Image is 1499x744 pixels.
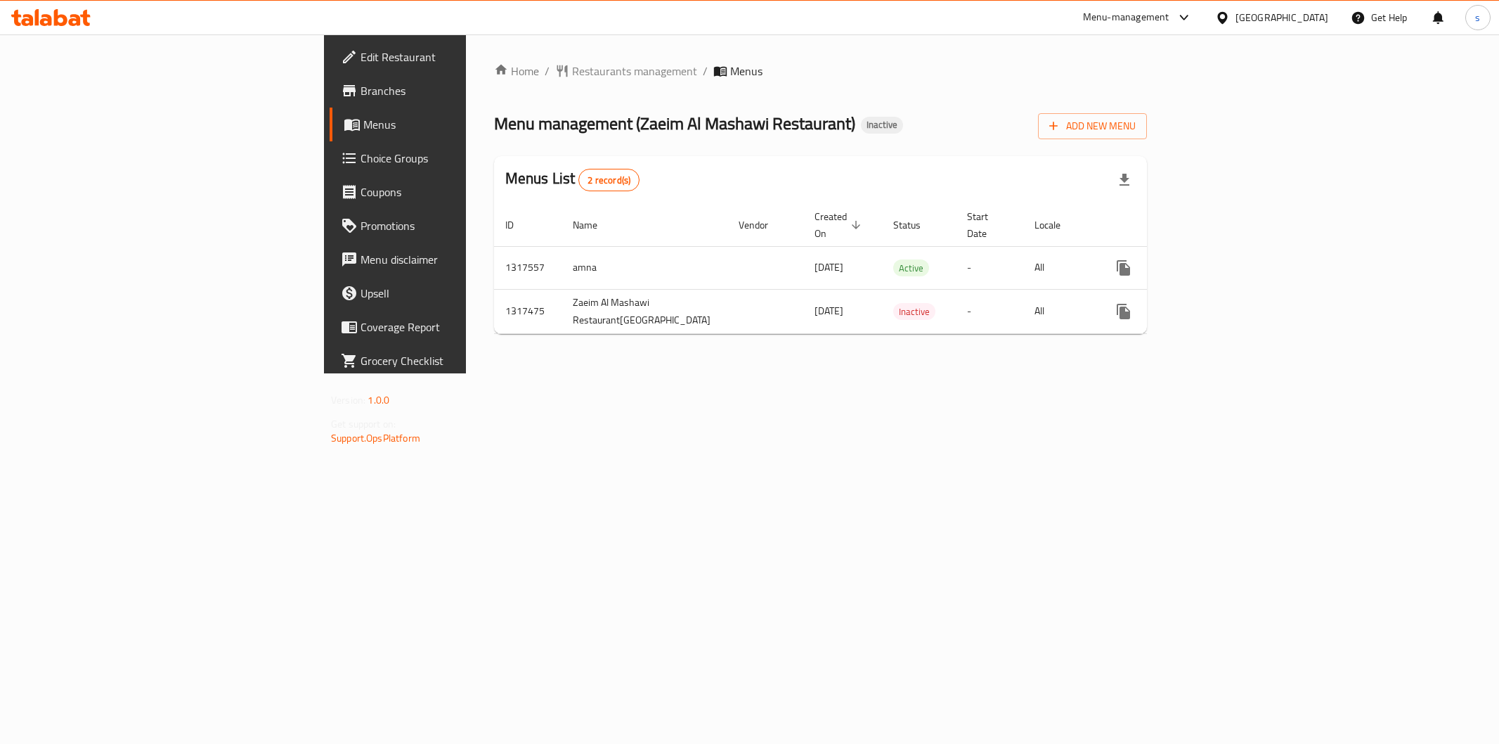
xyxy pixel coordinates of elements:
li: / [703,63,708,79]
span: Inactive [861,119,903,131]
td: - [956,246,1023,289]
div: [GEOGRAPHIC_DATA] [1235,10,1328,25]
a: Grocery Checklist [330,344,574,378]
span: Coverage Report [361,319,563,335]
td: All [1023,289,1096,333]
div: Inactive [893,303,935,320]
span: 2 record(s) [579,174,639,187]
span: Menus [363,116,563,133]
span: Inactive [893,304,935,320]
div: Active [893,259,929,276]
td: Zaeim Al Mashawi Restaurant[GEOGRAPHIC_DATA] [562,289,727,333]
span: Version: [331,391,365,409]
div: Total records count [578,169,640,191]
a: Edit Restaurant [330,40,574,74]
span: Promotions [361,217,563,234]
th: Actions [1096,204,1253,247]
button: Change Status [1141,251,1174,285]
span: ID [505,217,532,233]
a: Coupons [330,175,574,209]
a: Support.OpsPlatform [331,429,420,447]
span: Get support on: [331,415,396,433]
span: Locale [1034,217,1079,233]
td: All [1023,246,1096,289]
span: Upsell [361,285,563,302]
span: Menu disclaimer [361,251,563,268]
button: more [1107,251,1141,285]
span: Restaurants management [572,63,697,79]
span: Menus [730,63,763,79]
span: Start Date [967,208,1006,242]
a: Upsell [330,276,574,310]
span: [DATE] [815,302,843,320]
button: more [1107,295,1141,328]
div: Inactive [861,117,903,134]
span: Edit Restaurant [361,49,563,65]
span: 1.0.0 [368,391,389,409]
a: Menus [330,108,574,141]
div: Menu-management [1083,9,1169,26]
td: amna [562,246,727,289]
span: Status [893,217,939,233]
nav: breadcrumb [494,63,1147,79]
a: Coverage Report [330,310,574,344]
span: [DATE] [815,258,843,276]
span: s [1475,10,1480,25]
a: Promotions [330,209,574,243]
span: Choice Groups [361,150,563,167]
span: Grocery Checklist [361,352,563,369]
span: Add New Menu [1049,117,1136,135]
h2: Menus List [505,168,640,191]
button: Change Status [1141,295,1174,328]
table: enhanced table [494,204,1253,334]
a: Restaurants management [555,63,697,79]
span: Vendor [739,217,786,233]
button: Add New Menu [1038,113,1147,139]
span: Created On [815,208,865,242]
div: Export file [1108,163,1141,197]
span: Coupons [361,184,563,200]
span: Menu management ( Zaeim Al Mashawi Restaurant ) [494,108,855,139]
a: Menu disclaimer [330,243,574,276]
a: Choice Groups [330,141,574,175]
span: Active [893,260,929,276]
a: Branches [330,74,574,108]
span: Name [573,217,616,233]
td: - [956,289,1023,333]
span: Branches [361,82,563,99]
